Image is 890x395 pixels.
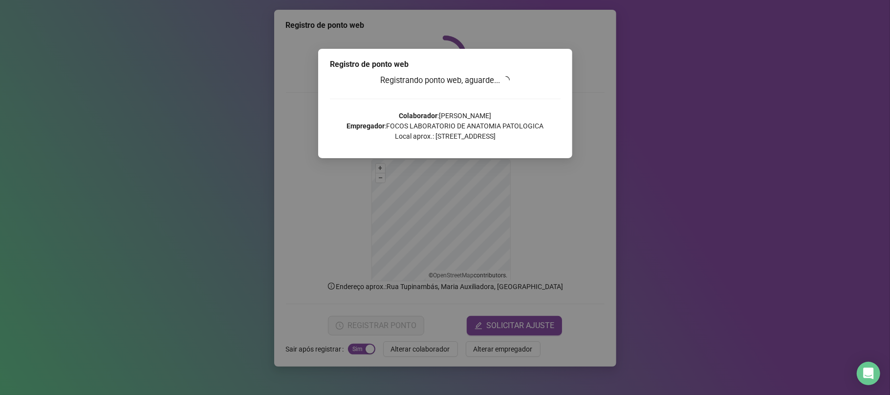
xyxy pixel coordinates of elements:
strong: Empregador [347,122,385,130]
strong: Colaborador [399,112,437,120]
div: Registro de ponto web [330,59,561,70]
h3: Registrando ponto web, aguarde... [330,74,561,87]
span: loading [501,76,510,84]
p: : [PERSON_NAME] : FOCOS LABORATORIO DE ANATOMIA PATOLOGICA Local aprox.: [STREET_ADDRESS] [330,111,561,142]
div: Open Intercom Messenger [857,362,880,385]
